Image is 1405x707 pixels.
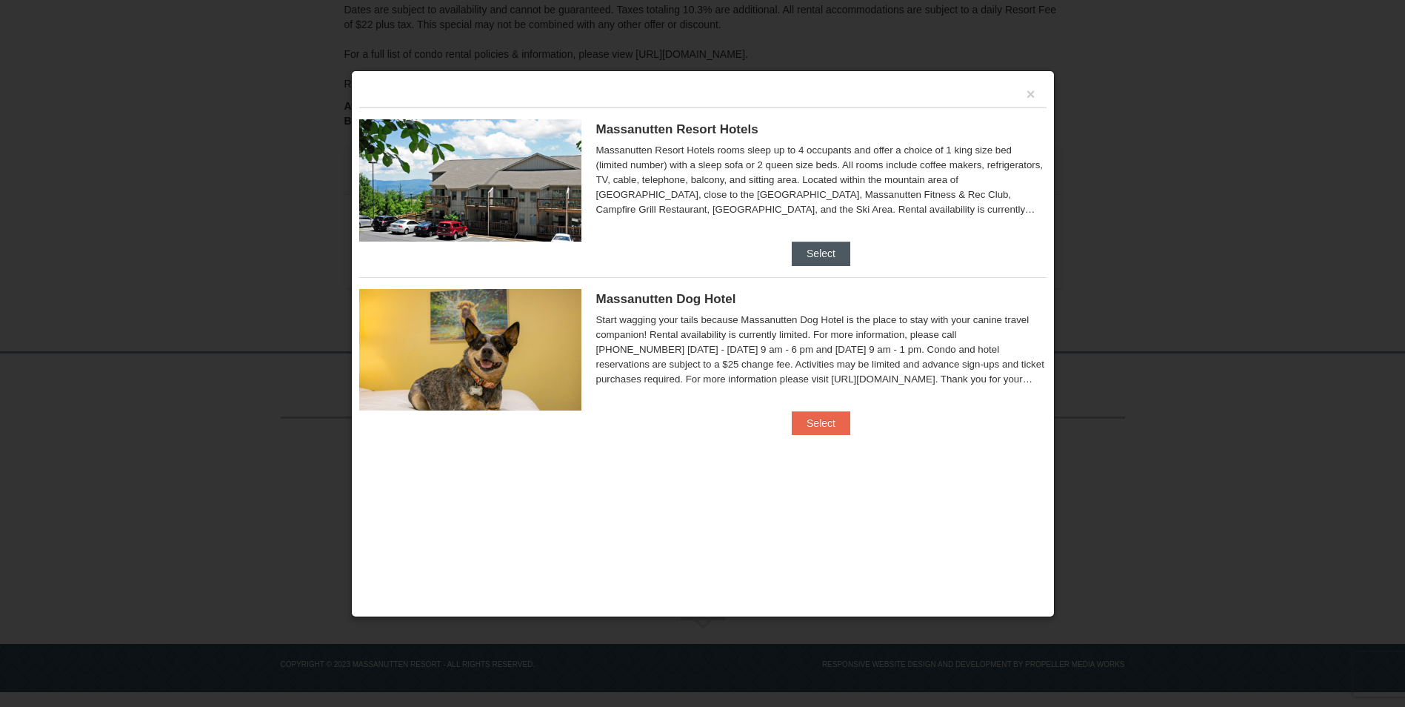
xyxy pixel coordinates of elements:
div: Start wagging your tails because Massanutten Dog Hotel is the place to stay with your canine trav... [596,313,1047,387]
div: Massanutten Resort Hotels rooms sleep up to 4 occupants and offer a choice of 1 king size bed (li... [596,143,1047,217]
button: Select [792,411,850,435]
img: 19219026-1-e3b4ac8e.jpg [359,119,581,241]
button: Select [792,242,850,265]
span: Massanutten Dog Hotel [596,292,736,306]
span: Massanutten Resort Hotels [596,122,758,136]
img: 27428181-5-81c892a3.jpg [359,289,581,411]
button: × [1027,87,1035,102]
